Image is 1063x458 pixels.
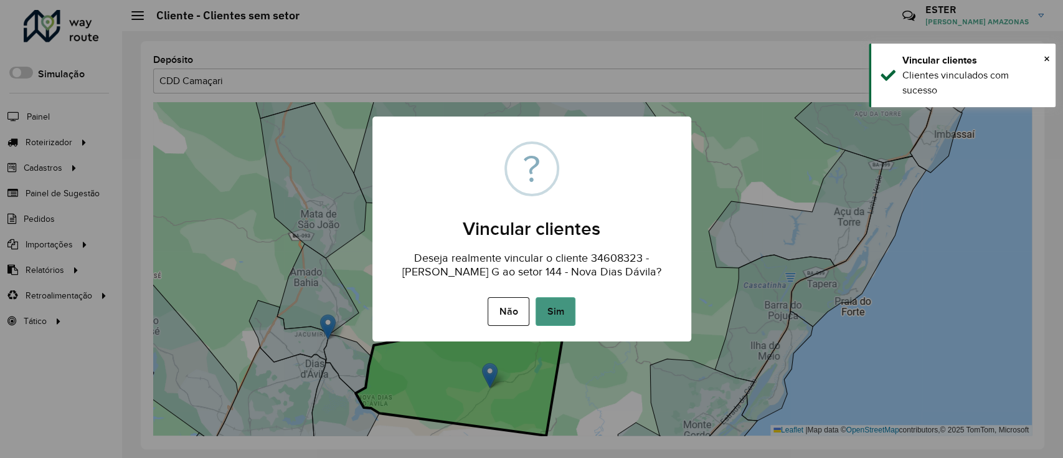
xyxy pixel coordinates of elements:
span: × [1044,52,1050,65]
h2: Vincular clientes [372,203,691,240]
button: Sim [536,297,575,326]
div: Vincular clientes [902,53,1046,68]
button: Não [488,297,529,326]
div: ? [523,144,541,194]
button: Close [1044,49,1050,68]
div: Deseja realmente vincular o cliente 34608323 - [PERSON_NAME] G ao setor 144 - Nova Dias Dávila? [372,240,691,282]
div: Clientes vinculados com sucesso [902,68,1046,98]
